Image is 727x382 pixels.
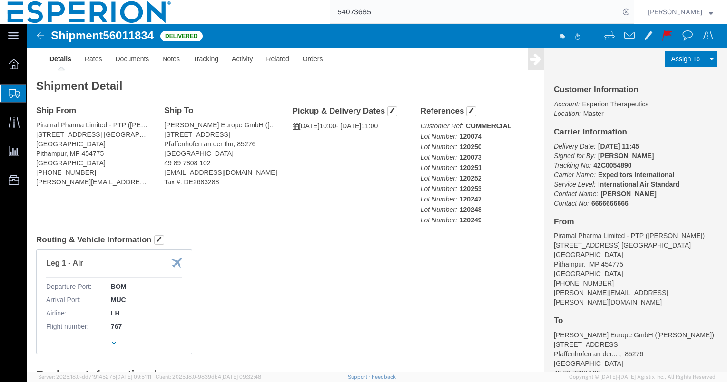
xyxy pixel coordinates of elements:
a: Feedback [372,374,396,380]
span: [DATE] 09:51:11 [116,374,151,380]
input: Search for shipment number, reference number [330,0,619,23]
span: [DATE] 09:32:48 [221,374,261,380]
span: Client: 2025.18.0-9839db4 [156,374,261,380]
span: Philippe Jayat [648,7,702,17]
iframe: FS Legacy Container [27,24,727,372]
span: Copyright © [DATE]-[DATE] Agistix Inc., All Rights Reserved [569,373,716,381]
span: Server: 2025.18.0-dd719145275 [38,374,151,380]
button: [PERSON_NAME] [648,6,714,18]
a: Support [348,374,372,380]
